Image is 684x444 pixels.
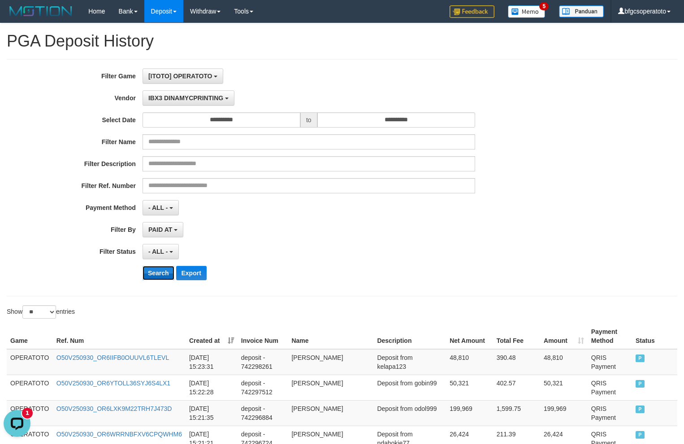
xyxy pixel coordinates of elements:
[56,431,182,438] a: O50V250930_OR6WRRNBFXV6CPQWHM6
[56,405,172,412] a: O50V250930_OR6LXK9M22TRH7J473D
[7,32,677,50] h1: PGA Deposit History
[540,324,588,349] th: Amount: activate to sort column ascending
[22,305,56,319] select: Showentries
[288,349,373,375] td: [PERSON_NAME]
[22,1,33,12] div: New messages notification
[632,324,677,349] th: Status
[238,324,288,349] th: Invoice Num
[143,244,179,259] button: - ALL -
[540,349,588,375] td: 48,810
[446,400,493,426] td: 199,969
[4,4,30,30] button: Open LiveChat chat widget
[186,375,238,400] td: [DATE] 15:22:28
[288,400,373,426] td: [PERSON_NAME]
[148,94,223,102] span: IBX3 DINAMYCPRINTING
[288,324,373,349] th: Name
[176,266,207,280] button: Export
[7,324,53,349] th: Game
[7,4,75,18] img: MOTION_logo.png
[288,375,373,400] td: [PERSON_NAME]
[559,5,604,17] img: panduan.png
[238,400,288,426] td: deposit - 742296884
[186,349,238,375] td: [DATE] 15:23:31
[446,375,493,400] td: 50,321
[7,349,53,375] td: OPERATOTO
[143,266,174,280] button: Search
[493,349,540,375] td: 390.48
[56,380,170,387] a: O50V250930_OR6YTOLL36SYJ6S4LX1
[148,204,168,211] span: - ALL -
[300,112,317,128] span: to
[540,400,588,426] td: 199,969
[588,349,632,375] td: QRIS Payment
[373,349,446,375] td: Deposit from kelapa123
[588,324,632,349] th: Payment Method
[636,431,645,439] span: PAID
[493,324,540,349] th: Total Fee
[7,375,53,400] td: OPERATOTO
[446,324,493,349] th: Net Amount
[143,200,179,215] button: - ALL -
[186,324,238,349] th: Created at: activate to sort column ascending
[148,73,212,80] span: [ITOTO] OPERATOTO
[588,400,632,426] td: QRIS Payment
[143,68,224,84] button: [ITOTO] OPERATOTO
[186,400,238,426] td: [DATE] 15:21:35
[238,375,288,400] td: deposit - 742297512
[540,375,588,400] td: 50,321
[373,375,446,400] td: Deposit from gobin99
[636,406,645,413] span: PAID
[446,349,493,375] td: 48,810
[493,375,540,400] td: 402.57
[7,305,75,319] label: Show entries
[493,400,540,426] td: 1,599.75
[373,400,446,426] td: Deposit from odol999
[508,5,545,18] img: Button%20Memo.svg
[636,354,645,362] span: PAID
[450,5,494,18] img: Feedback.jpg
[7,400,53,426] td: OPERATOTO
[539,2,549,10] span: 5
[148,248,168,255] span: - ALL -
[148,226,172,233] span: PAID AT
[636,380,645,388] span: PAID
[56,354,169,361] a: O50V250930_OR6IIFB0OUUVL6TLEVL
[588,375,632,400] td: QRIS Payment
[143,90,234,106] button: IBX3 DINAMYCPRINTING
[238,349,288,375] td: deposit - 742298261
[373,324,446,349] th: Description
[143,222,183,237] button: PAID AT
[53,324,186,349] th: Ref. Num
